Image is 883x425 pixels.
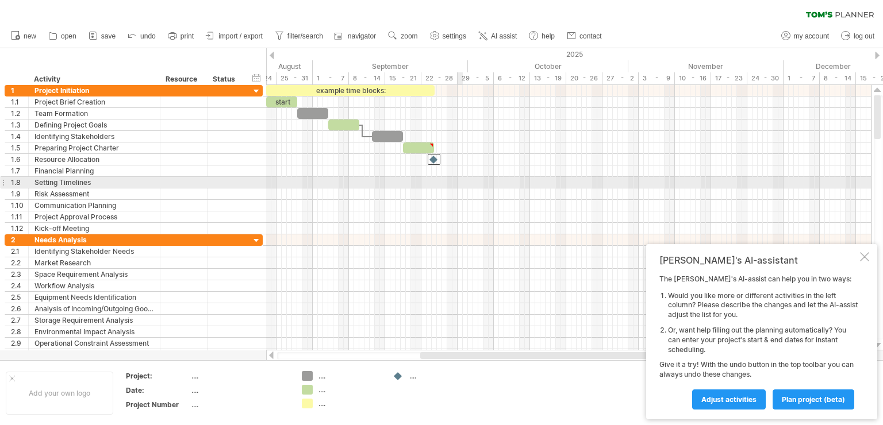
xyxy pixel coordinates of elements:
div: 1.7 [11,165,28,176]
span: undo [140,32,156,40]
a: navigator [332,29,379,44]
div: 1.2 [11,108,28,119]
span: import / export [218,32,263,40]
span: filter/search [287,32,323,40]
div: 2.3 [11,269,28,280]
div: 1.11 [11,211,28,222]
div: 10 - 16 [675,72,711,84]
div: 1.9 [11,188,28,199]
a: help [526,29,558,44]
div: 1.1 [11,96,28,107]
div: Defining Project Goals [34,119,154,130]
span: AI assist [491,32,517,40]
a: zoom [385,29,421,44]
div: Workflow Analysis [34,280,154,291]
div: Team Formation [34,108,154,119]
div: Technology Needs Analysis [34,349,154,360]
div: 1.4 [11,131,28,142]
div: .... [191,371,288,381]
span: help [542,32,555,40]
div: Operational Constraint Assessment [34,338,154,349]
div: Identifying Stakeholders [34,131,154,142]
div: 2.5 [11,292,28,303]
a: new [8,29,40,44]
div: 3 - 9 [639,72,675,84]
div: 1.10 [11,200,28,211]
div: Kick-off Meeting [34,223,154,234]
div: 1 [11,85,28,96]
div: 29 - 5 [458,72,494,84]
div: Resource [166,74,201,85]
div: example time blocks: [266,85,435,96]
li: Would you like more or different activities in the left column? Please describe the changes and l... [668,291,858,320]
span: navigator [348,32,376,40]
div: 1.5 [11,142,28,153]
a: plan project (beta) [773,389,854,409]
div: 1.3 [11,119,28,130]
div: 17 - 23 [711,72,747,84]
div: 22 - 28 [421,72,458,84]
a: filter/search [272,29,327,44]
div: 20 - 26 [566,72,602,84]
div: November 2025 [628,60,784,72]
div: Equipment Needs Identification [34,292,154,303]
a: open [45,29,80,44]
a: print [165,29,197,44]
a: save [86,29,119,44]
div: 1 - 7 [313,72,349,84]
div: Project Approval Process [34,211,154,222]
div: Storage Requirement Analysis [34,315,154,326]
a: AI assist [475,29,520,44]
div: 2.7 [11,315,28,326]
div: .... [191,385,288,395]
div: [PERSON_NAME]'s AI-assistant [659,254,858,266]
div: .... [191,400,288,409]
div: start [266,96,297,107]
a: import / export [203,29,266,44]
div: Date: [126,385,189,395]
div: Environmental Impact Analysis [34,326,154,337]
div: 8 - 14 [820,72,856,84]
div: 2.4 [11,280,28,291]
div: Market Research [34,257,154,268]
div: 25 - 31 [277,72,313,84]
div: Financial Planning [34,165,154,176]
div: Project Initiation [34,85,154,96]
span: save [101,32,116,40]
a: Adjust activities [692,389,766,409]
div: Setting Timelines [34,177,154,188]
a: log out [838,29,878,44]
div: 2.1 [11,246,28,257]
div: 1.6 [11,154,28,165]
div: .... [409,371,472,381]
div: The [PERSON_NAME]'s AI-assist can help you in two ways: Give it a try! With the undo button in th... [659,275,858,409]
span: log out [854,32,874,40]
div: October 2025 [468,60,628,72]
div: 2.9 [11,338,28,349]
span: print [181,32,194,40]
div: Communication Planning [34,200,154,211]
a: contact [564,29,605,44]
div: Risk Assessment [34,188,154,199]
div: Analysis of Incoming/Outgoing Goods [34,303,154,314]
span: Adjust activities [701,395,757,404]
span: open [61,32,76,40]
div: 6 - 12 [494,72,530,84]
div: Identifying Stakeholder Needs [34,246,154,257]
span: settings [443,32,466,40]
a: undo [125,29,159,44]
div: 2.10 [11,349,28,360]
div: Preparing Project Charter [34,142,154,153]
div: Project: [126,371,189,381]
div: Project Brief Creation [34,96,154,107]
div: 27 - 2 [602,72,639,84]
div: Status [213,74,238,85]
div: Space Requirement Analysis [34,269,154,280]
div: 2 [11,234,28,245]
div: Activity [34,74,153,85]
div: Add your own logo [6,372,113,415]
div: 2.6 [11,303,28,314]
span: plan project (beta) [782,395,845,404]
span: contact [579,32,602,40]
div: 8 - 14 [349,72,385,84]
